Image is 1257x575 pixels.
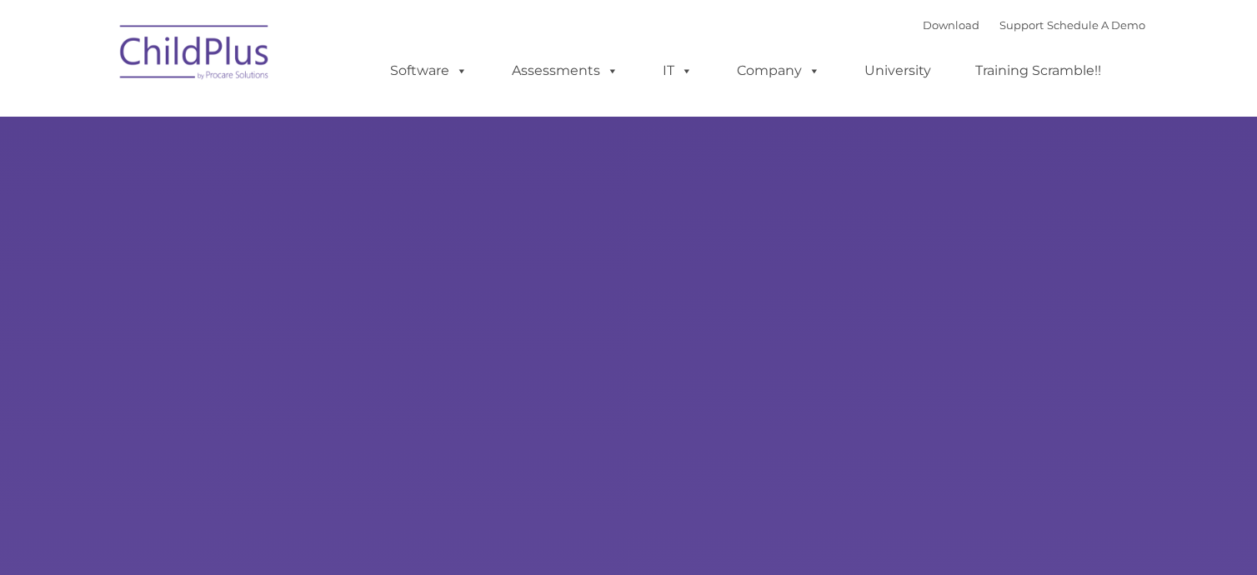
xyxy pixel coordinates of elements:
[848,54,948,87] a: University
[999,18,1044,32] a: Support
[373,54,484,87] a: Software
[923,18,1145,32] font: |
[112,13,278,97] img: ChildPlus by Procare Solutions
[959,54,1118,87] a: Training Scramble!!
[1047,18,1145,32] a: Schedule A Demo
[720,54,837,87] a: Company
[495,54,635,87] a: Assessments
[646,54,709,87] a: IT
[923,18,979,32] a: Download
